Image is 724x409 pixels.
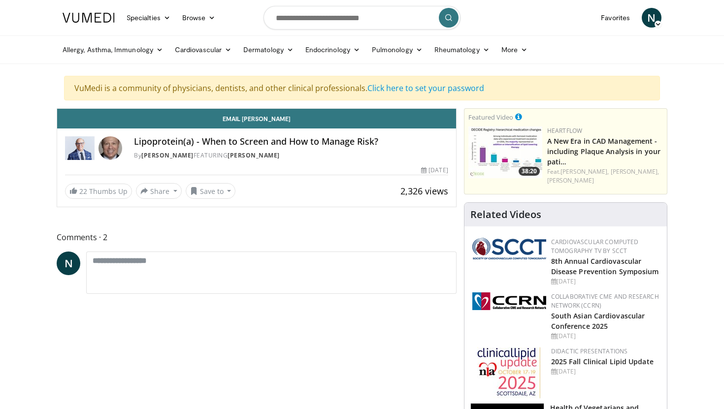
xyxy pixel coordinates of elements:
[186,183,236,199] button: Save to
[551,311,645,331] a: South Asian Cardiovascular Conference 2025
[468,113,513,122] small: Featured Video
[367,83,484,94] a: Click here to set your password
[551,277,659,286] div: [DATE]
[57,252,80,275] a: N
[263,6,461,30] input: Search topics, interventions
[176,8,222,28] a: Browse
[468,126,542,178] img: 738d0e2d-290f-4d89-8861-908fb8b721dc.150x105_q85_crop-smart_upscale.jpg
[560,167,609,176] a: [PERSON_NAME],
[547,167,663,185] div: Feat.
[134,136,448,147] h4: Lipoprotein(a) - When to Screen and How to Manage Risk?
[79,187,87,196] span: 22
[99,136,122,160] img: Avatar
[547,136,660,166] a: A New Era in CAD Management - including Plaque Analysis in your pati…
[228,151,280,159] a: [PERSON_NAME]
[65,136,95,160] img: Dr. Robert S. Rosenson
[551,367,659,376] div: [DATE]
[470,209,541,220] h4: Related Videos
[64,76,660,100] div: VuMedi is a community of physicians, dentists, and other clinical professionals.
[595,8,636,28] a: Favorites
[134,151,448,160] div: By FEATURING
[495,40,533,60] a: More
[421,166,448,175] div: [DATE]
[57,40,169,60] a: Allergy, Asthma, Immunology
[551,292,659,310] a: Collaborative CME and Research Network (CCRN)
[63,13,115,23] img: VuMedi Logo
[611,167,659,176] a: [PERSON_NAME],
[428,40,495,60] a: Rheumatology
[237,40,299,60] a: Dermatology
[547,126,583,135] a: Heartflow
[519,167,540,176] span: 38:20
[121,8,176,28] a: Specialties
[136,183,182,199] button: Share
[57,109,456,128] a: Email [PERSON_NAME]
[65,184,132,199] a: 22 Thumbs Up
[169,40,237,60] a: Cardiovascular
[400,185,448,197] span: 2,326 views
[642,8,661,28] a: N
[141,151,194,159] a: [PERSON_NAME]
[551,332,659,341] div: [DATE]
[551,238,639,255] a: Cardiovascular Computed Tomography TV by SCCT
[477,347,541,399] img: d65bce67-f81a-47c5-b47d-7b8806b59ca8.jpg.150x105_q85_autocrop_double_scale_upscale_version-0.2.jpg
[472,238,546,259] img: 51a70120-4f25-49cc-93a4-67582377e75f.png.150x105_q85_autocrop_double_scale_upscale_version-0.2.png
[547,176,594,185] a: [PERSON_NAME]
[551,347,659,356] div: Didactic Presentations
[468,126,542,178] a: 38:20
[551,357,654,366] a: 2025 Fall Clinical Lipid Update
[366,40,428,60] a: Pulmonology
[472,292,546,310] img: a04ee3ba-8487-4636-b0fb-5e8d268f3737.png.150x105_q85_autocrop_double_scale_upscale_version-0.2.png
[299,40,366,60] a: Endocrinology
[57,231,457,244] span: Comments 2
[551,256,659,276] a: 8th Annual Cardiovascular Disease Prevention Symposium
